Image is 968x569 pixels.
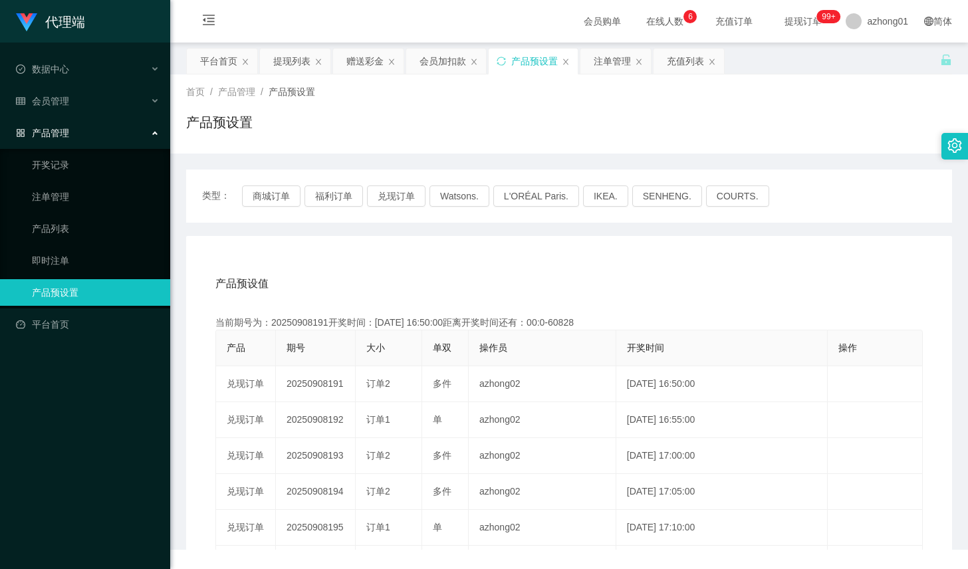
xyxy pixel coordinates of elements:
a: 开奖记录 [32,152,160,178]
i: 图标: close [388,58,396,66]
td: 20250908192 [276,402,356,438]
a: 图标: dashboard平台首页 [16,311,160,338]
td: 20250908191 [276,366,356,402]
span: 期号 [287,342,305,353]
td: 兑现订单 [216,510,276,546]
div: 平台首页 [200,49,237,74]
img: logo.9652507e.png [16,13,37,32]
a: 注单管理 [32,183,160,210]
span: 类型： [202,185,242,207]
div: 提现列表 [273,49,310,74]
i: 图标: check-circle-o [16,64,25,74]
div: 注单管理 [594,49,631,74]
span: 订单1 [366,414,390,425]
td: 兑现订单 [216,402,276,438]
div: 2021 [181,520,957,534]
span: 多件 [433,450,451,461]
span: / [261,86,263,97]
button: SENHENG. [632,185,702,207]
span: 单 [433,414,442,425]
span: 会员管理 [16,96,69,106]
i: 图标: menu-fold [186,1,231,43]
span: 提现订单 [778,17,828,26]
span: 大小 [366,342,385,353]
button: 商城订单 [242,185,301,207]
td: azhong02 [469,510,616,546]
i: 图标: close [314,58,322,66]
button: IKEA. [583,185,628,207]
div: 赠送彩金 [346,49,384,74]
h1: 代理端 [45,1,85,43]
a: 产品列表 [32,215,160,242]
button: Watsons. [429,185,489,207]
span: 数据中心 [16,64,69,74]
button: L'ORÉAL Paris. [493,185,579,207]
i: 图标: close [562,58,570,66]
td: 20250908193 [276,438,356,474]
a: 代理端 [16,16,85,27]
span: 单双 [433,342,451,353]
p: 6 [688,10,693,23]
i: 图标: sync [497,57,506,66]
h1: 产品预设置 [186,112,253,132]
i: 图标: appstore-o [16,128,25,138]
div: 充值列表 [667,49,704,74]
span: 操作员 [479,342,507,353]
span: 产品预设置 [269,86,315,97]
td: azhong02 [469,366,616,402]
td: 20250908195 [276,510,356,546]
i: 图标: close [241,58,249,66]
sup: 1111 [816,10,840,23]
span: 订单2 [366,450,390,461]
span: 开奖时间 [627,342,664,353]
td: 兑现订单 [216,438,276,474]
div: 当前期号为：20250908191开奖时间：[DATE] 16:50:00距离开奖时间还有：00:0-60828 [215,316,923,330]
button: COURTS. [706,185,769,207]
div: 产品预设置 [511,49,558,74]
td: [DATE] 17:05:00 [616,474,828,510]
i: 图标: close [470,58,478,66]
span: 产品 [227,342,245,353]
span: 首页 [186,86,205,97]
a: 产品预设置 [32,279,160,306]
span: 在线人数 [640,17,690,26]
span: / [210,86,213,97]
span: 操作 [838,342,857,353]
i: 图标: global [924,17,933,26]
a: 即时注单 [32,247,160,274]
span: 多件 [433,378,451,389]
span: 产品管理 [16,128,69,138]
td: 兑现订单 [216,366,276,402]
i: 图标: setting [947,138,962,153]
button: 福利订单 [304,185,363,207]
span: 订单2 [366,486,390,497]
span: 产品预设值 [215,276,269,292]
div: 会员加扣款 [420,49,466,74]
i: 图标: unlock [940,54,952,66]
td: [DATE] 16:50:00 [616,366,828,402]
td: [DATE] 17:00:00 [616,438,828,474]
sup: 6 [683,10,697,23]
span: 订单1 [366,522,390,532]
span: 多件 [433,486,451,497]
td: azhong02 [469,438,616,474]
span: 单 [433,522,442,532]
td: 兑现订单 [216,474,276,510]
td: [DATE] 16:55:00 [616,402,828,438]
span: 充值订单 [709,17,759,26]
td: [DATE] 17:10:00 [616,510,828,546]
span: 订单2 [366,378,390,389]
td: azhong02 [469,402,616,438]
i: 图标: close [635,58,643,66]
span: 产品管理 [218,86,255,97]
i: 图标: table [16,96,25,106]
td: 20250908194 [276,474,356,510]
td: azhong02 [469,474,616,510]
i: 图标: close [708,58,716,66]
button: 兑现订单 [367,185,425,207]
